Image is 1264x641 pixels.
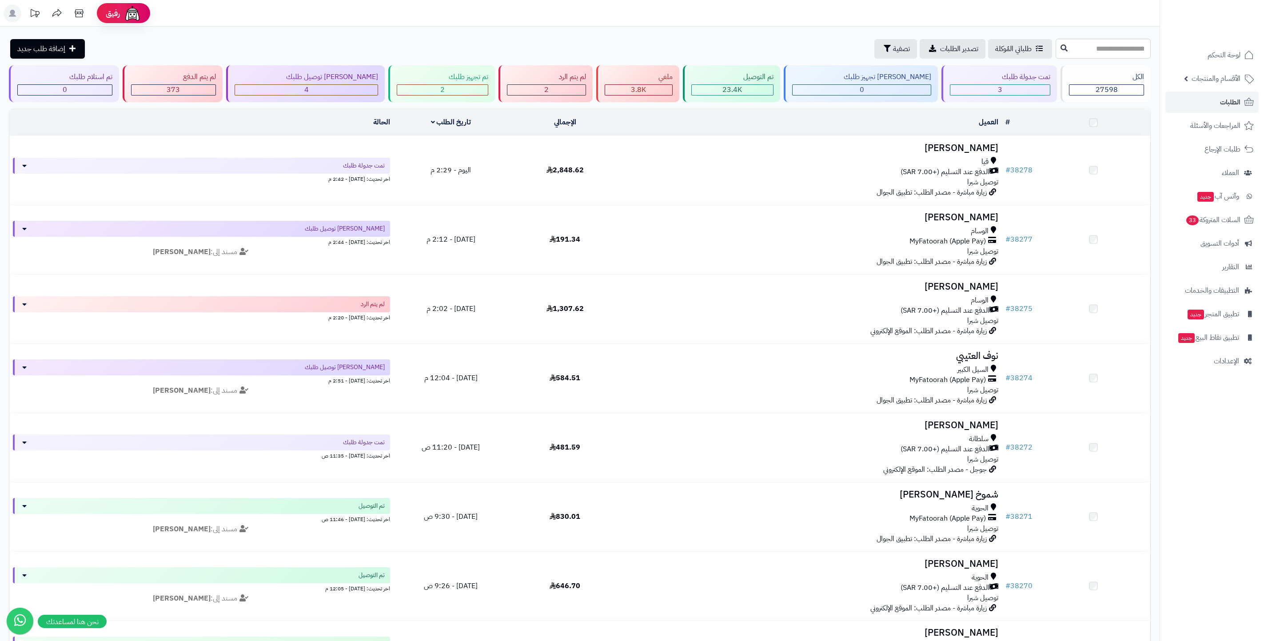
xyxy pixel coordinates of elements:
a: #38271 [1005,511,1033,522]
a: تحديثات المنصة [24,4,46,24]
div: تم تجهيز طلبك [397,72,488,82]
span: الوسام [971,295,989,306]
div: اخر تحديث: [DATE] - 11:46 ص [13,514,390,523]
span: [PERSON_NAME] توصيل طلبك [305,363,385,372]
span: [DATE] - 9:30 ص [424,511,478,522]
div: تمت جدولة طلبك [950,72,1050,82]
span: الدفع عند التسليم (+7.00 SAR) [901,167,989,177]
a: المراجعات والأسئلة [1165,115,1259,136]
span: MyFatoorah (Apple Pay) [909,236,986,247]
div: اخر تحديث: [DATE] - 2:51 م [13,375,390,385]
span: الدفع عند التسليم (+7.00 SAR) [901,306,989,316]
span: 191.34 [550,234,580,245]
span: تطبيق نقاط البيع [1177,331,1239,344]
span: توصيل شبرا [967,454,998,465]
span: جديد [1178,333,1195,343]
span: 3.8K [631,84,646,95]
span: توصيل شبرا [967,385,998,395]
a: تطبيق المتجرجديد [1165,303,1259,325]
span: زيارة مباشرة - مصدر الطلب: الموقع الإلكتروني [870,326,987,336]
a: ملغي 3.8K [594,65,681,102]
span: توصيل شبرا [967,523,998,534]
h3: شموخ [PERSON_NAME] [626,490,998,500]
div: 2 [507,85,586,95]
a: السلات المتروكة33 [1165,209,1259,231]
span: زيارة مباشرة - مصدر الطلب: الموقع الإلكتروني [870,603,987,613]
span: [DATE] - 2:12 م [427,234,475,245]
span: الحوية [972,503,989,514]
a: العميل [979,117,998,127]
span: [PERSON_NAME] توصيل طلبك [305,224,385,233]
strong: [PERSON_NAME] [153,593,211,604]
a: أدوات التسويق [1165,233,1259,254]
a: تصدير الطلبات [920,39,985,59]
span: # [1005,442,1010,453]
span: [DATE] - 12:04 م [424,373,478,383]
span: تصدير الطلبات [940,44,978,54]
div: 4 [235,85,378,95]
a: إضافة طلب جديد [10,39,85,59]
span: 2 [440,84,445,95]
div: [PERSON_NAME] توصيل طلبك [235,72,379,82]
a: الكل27598 [1059,65,1152,102]
div: لم يتم الرد [507,72,586,82]
span: لوحة التحكم [1208,49,1240,61]
div: [PERSON_NAME] تجهيز طلبك [792,72,932,82]
div: اخر تحديث: [DATE] - 2:20 م [13,312,390,322]
span: 2,848.62 [546,165,584,175]
div: الكل [1069,72,1144,82]
a: الطلبات [1165,92,1259,113]
span: توصيل شبرا [967,246,998,257]
span: تم التوصيل [359,571,385,580]
div: مسند إلى: [6,247,397,257]
a: طلباتي المُوكلة [988,39,1052,59]
a: [PERSON_NAME] تجهيز طلبك 0 [782,65,940,102]
span: # [1005,581,1010,591]
span: طلبات الإرجاع [1204,143,1240,155]
a: تاريخ الطلب [431,117,471,127]
span: السيل الكبير [957,365,989,375]
span: الوسام [971,226,989,236]
span: اليوم - 2:29 م [431,165,471,175]
a: [PERSON_NAME] توصيل طلبك 4 [224,65,387,102]
span: 2 [544,84,549,95]
a: لوحة التحكم [1165,44,1259,66]
span: توصيل شبرا [967,315,998,326]
span: تطبيق المتجر [1187,308,1239,320]
img: ai-face.png [124,4,141,22]
div: 23382 [692,85,773,95]
a: تم التوصيل 23.4K [681,65,782,102]
span: تم التوصيل [359,502,385,510]
div: 373 [132,85,215,95]
span: الإعدادات [1214,355,1239,367]
a: الإعدادات [1165,350,1259,372]
span: زيارة مباشرة - مصدر الطلب: تطبيق الجوال [877,395,987,406]
span: جوجل - مصدر الطلب: الموقع الإلكتروني [883,464,987,475]
span: السلات المتروكة [1185,214,1240,226]
span: 646.70 [550,581,580,591]
span: الحوية [972,573,989,583]
div: 0 [793,85,931,95]
span: # [1005,373,1010,383]
span: 33 [1186,215,1199,225]
a: التطبيقات والخدمات [1165,280,1259,301]
span: 1,307.62 [546,303,584,314]
span: زيارة مباشرة - مصدر الطلب: تطبيق الجوال [877,256,987,267]
span: 23.4K [722,84,742,95]
div: اخر تحديث: [DATE] - 11:35 ص [13,450,390,460]
span: 481.59 [550,442,580,453]
span: [DATE] - 11:20 ص [422,442,480,453]
span: التقارير [1222,261,1239,273]
span: # [1005,511,1010,522]
a: العملاء [1165,162,1259,183]
span: زيارة مباشرة - مصدر الطلب: تطبيق الجوال [877,187,987,198]
div: اخر تحديث: [DATE] - 2:42 م [13,174,390,183]
div: تم استلام طلبك [17,72,112,82]
span: # [1005,303,1010,314]
span: 584.51 [550,373,580,383]
span: 4 [304,84,309,95]
a: #38272 [1005,442,1033,453]
div: اخر تحديث: [DATE] - 2:44 م [13,237,390,246]
a: وآتس آبجديد [1165,186,1259,207]
h3: [PERSON_NAME] [626,628,998,638]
